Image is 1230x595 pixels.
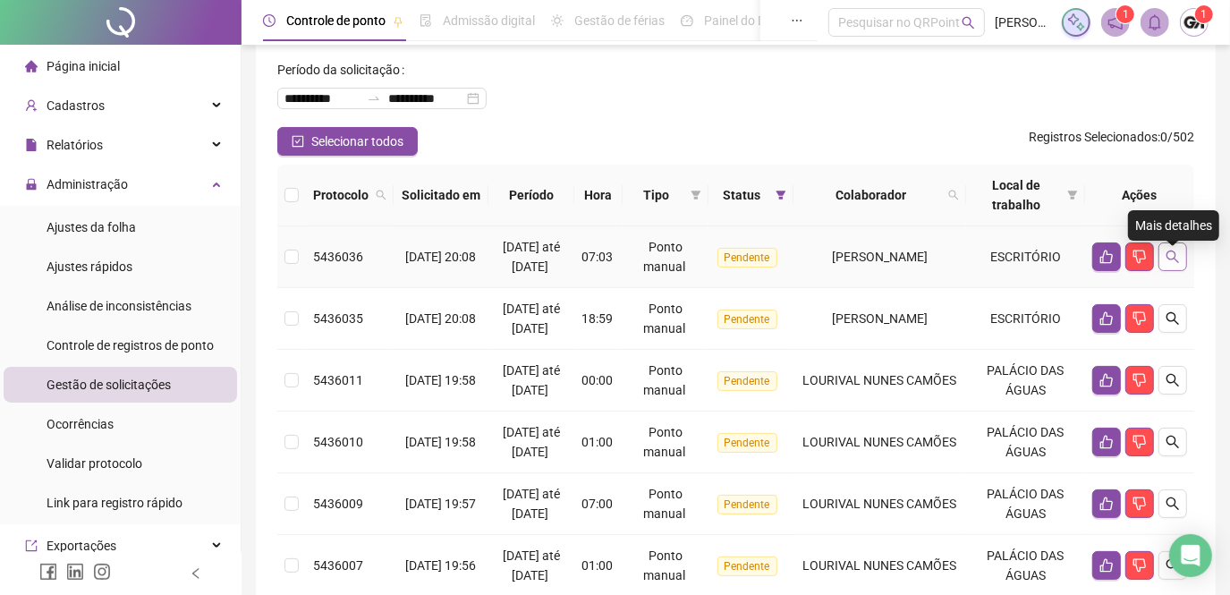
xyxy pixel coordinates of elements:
[1107,14,1124,30] span: notification
[1067,190,1078,200] span: filter
[25,99,38,112] span: user-add
[286,13,386,28] span: Controle de ponto
[803,558,957,573] span: LOURIVAL NUNES CAMÕES
[643,363,685,397] span: Ponto manual
[292,135,304,148] span: check-square
[25,139,38,151] span: file
[277,55,411,84] label: Período da solicitação
[996,13,1052,32] span: [PERSON_NAME]
[1166,497,1180,511] span: search
[803,497,957,511] span: LOURIVAL NUNES CAMÕES
[393,16,403,27] span: pushpin
[47,177,128,191] span: Administração
[405,373,476,387] span: [DATE] 19:58
[93,563,111,581] span: instagram
[313,373,363,387] span: 5436011
[311,132,403,151] span: Selecionar todos
[716,185,768,205] span: Status
[1064,172,1082,218] span: filter
[47,539,116,553] span: Exportações
[25,540,38,552] span: export
[574,165,623,226] th: Hora
[803,435,957,449] span: LOURIVAL NUNES CAMÕES
[47,496,182,510] span: Link para registro rápido
[503,240,560,274] span: [DATE] até [DATE]
[47,98,105,113] span: Cadastros
[313,250,363,264] span: 5436036
[801,185,942,205] span: Colaborador
[630,185,683,205] span: Tipo
[1132,497,1147,511] span: dislike
[717,495,777,514] span: Pendente
[47,378,171,392] span: Gestão de solicitações
[47,417,114,431] span: Ocorrências
[772,182,790,208] span: filter
[717,557,777,576] span: Pendente
[1132,435,1147,449] span: dislike
[581,435,613,449] span: 01:00
[966,473,1085,535] td: PALÁCIO DAS ÁGUAS
[503,487,560,521] span: [DATE] até [DATE]
[488,165,574,226] th: Período
[1166,250,1180,264] span: search
[405,497,476,511] span: [DATE] 19:57
[313,558,363,573] span: 5436007
[1195,5,1213,23] sup: Atualize o seu contato no menu Meus Dados
[47,59,120,73] span: Página inicial
[394,165,488,226] th: Solicitado em
[581,373,613,387] span: 00:00
[1132,373,1147,387] span: dislike
[832,311,928,326] span: [PERSON_NAME]
[47,456,142,471] span: Validar protocolo
[1132,250,1147,264] span: dislike
[1099,435,1114,449] span: like
[717,310,777,329] span: Pendente
[313,435,363,449] span: 5436010
[190,567,202,580] span: left
[1166,373,1180,387] span: search
[643,548,685,582] span: Ponto manual
[791,14,803,27] span: ellipsis
[691,190,701,200] span: filter
[443,13,535,28] span: Admissão digital
[717,371,777,391] span: Pendente
[1181,9,1208,36] img: 67549
[966,350,1085,412] td: PALÁCIO DAS ÁGUAS
[1099,373,1114,387] span: like
[313,185,369,205] span: Protocolo
[1147,14,1163,30] span: bell
[47,338,214,353] span: Controle de registros de ponto
[948,190,959,200] span: search
[776,190,786,200] span: filter
[687,182,705,208] span: filter
[367,91,381,106] span: swap-right
[503,363,560,397] span: [DATE] até [DATE]
[47,259,132,274] span: Ajustes rápidos
[25,60,38,72] span: home
[581,497,613,511] span: 07:00
[832,250,928,264] span: [PERSON_NAME]
[1128,210,1219,241] div: Mais detalhes
[263,14,276,27] span: clock-circle
[47,138,103,152] span: Relatórios
[1099,497,1114,511] span: like
[1092,185,1187,205] div: Ações
[803,373,957,387] span: LOURIVAL NUNES CAMÕES
[66,563,84,581] span: linkedin
[1169,534,1212,577] div: Open Intercom Messenger
[966,288,1085,350] td: ESCRITÓRIO
[717,433,777,453] span: Pendente
[973,175,1060,215] span: Local de trabalho
[966,226,1085,288] td: ESCRITÓRIO
[39,563,57,581] span: facebook
[405,558,476,573] span: [DATE] 19:56
[25,178,38,191] span: lock
[313,311,363,326] span: 5436035
[372,182,390,208] span: search
[47,299,191,313] span: Análise de inconsistências
[313,497,363,511] span: 5436009
[1166,435,1180,449] span: search
[405,250,476,264] span: [DATE] 20:08
[1029,127,1194,156] span: : 0 / 502
[643,487,685,521] span: Ponto manual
